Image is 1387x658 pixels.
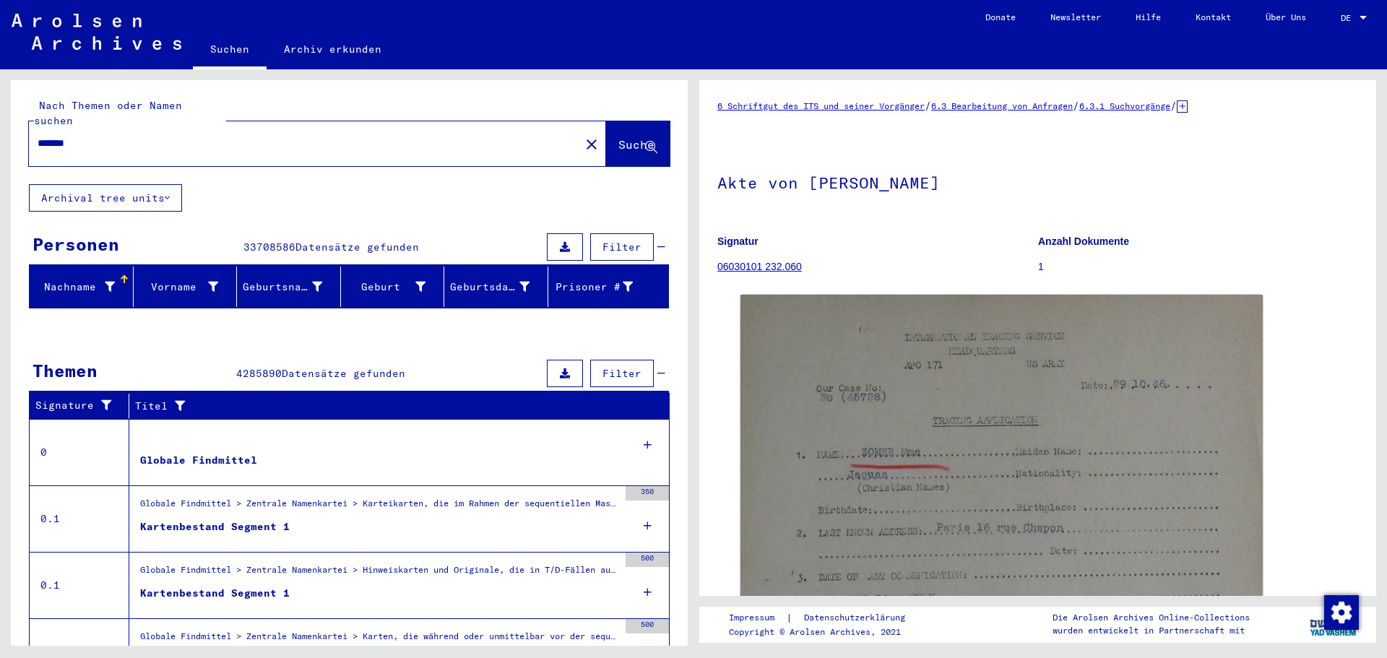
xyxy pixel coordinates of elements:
img: Zustimmung ändern [1324,595,1359,630]
button: Filter [590,360,654,387]
p: 1 [1038,259,1358,274]
img: Arolsen_neg.svg [12,14,181,50]
span: / [1170,99,1177,112]
span: Filter [602,241,641,254]
div: Vorname [139,280,219,295]
button: Suche [606,121,670,166]
span: DE [1341,13,1357,23]
b: Signatur [717,235,759,247]
button: Filter [590,233,654,261]
div: Kartenbestand Segment 1 [140,586,290,601]
div: Kartenbestand Segment 1 [140,519,290,534]
div: Prisoner # [554,275,652,298]
div: Signature [35,394,132,417]
span: Datensätze gefunden [295,241,419,254]
div: Geburtsdatum [450,275,548,298]
mat-label: Nach Themen oder Namen suchen [34,99,182,127]
a: 6 Schriftgut des ITS und seiner Vorgänger [717,100,925,111]
img: yv_logo.png [1307,606,1361,642]
div: Globale Findmittel > Zentrale Namenkartei > Karteikarten, die im Rahmen der sequentiellen Massend... [140,497,618,517]
div: Nachname [35,275,133,298]
button: Clear [577,129,606,158]
td: 0.1 [30,552,129,618]
mat-icon: close [583,136,600,153]
span: / [925,99,931,112]
div: Globale Findmittel > Zentrale Namenkartei > Karten, die während oder unmittelbar vor der sequenti... [140,630,618,650]
a: 6.3.1 Suchvorgänge [1079,100,1170,111]
div: Nachname [35,280,115,295]
span: 33708586 [243,241,295,254]
span: Datensätze gefunden [282,367,405,380]
button: Archival tree units [29,184,182,212]
span: 4285890 [236,367,282,380]
td: 0.1 [30,485,129,552]
a: Impressum [729,610,786,625]
p: Die Arolsen Archives Online-Collections [1053,611,1250,624]
mat-header-cell: Prisoner # [548,267,669,307]
a: Datenschutzerklärung [792,610,922,625]
div: Globale Findmittel [140,453,257,468]
div: Geburtsname [243,275,340,298]
a: 06030101 232.060 [717,261,802,272]
span: Filter [602,367,641,380]
span: Suche [618,137,654,152]
mat-header-cell: Geburtsname [237,267,341,307]
div: Titel [135,399,641,414]
h1: Akte von [PERSON_NAME] [717,150,1358,213]
div: Globale Findmittel > Zentrale Namenkartei > Hinweiskarten und Originale, die in T/D-Fällen aufgef... [140,563,618,584]
div: Titel [135,394,655,417]
a: 6.3 Bearbeitung von Anfragen [931,100,1073,111]
p: Copyright © Arolsen Archives, 2021 [729,625,922,638]
div: Geburt‏ [347,280,426,295]
div: Prisoner # [554,280,634,295]
mat-header-cell: Vorname [134,267,238,307]
b: Anzahl Dokumente [1038,235,1129,247]
mat-header-cell: Nachname [30,267,134,307]
div: 500 [626,553,669,567]
mat-header-cell: Geburtsdatum [444,267,548,307]
span: / [1073,99,1079,112]
div: Themen [33,358,98,384]
div: Geburtsname [243,280,322,295]
div: 350 [626,486,669,501]
div: Personen [33,231,119,257]
div: Geburt‏ [347,275,444,298]
div: Zustimmung ändern [1323,594,1358,629]
div: Vorname [139,275,237,298]
td: 0 [30,419,129,485]
div: Signature [35,398,118,413]
a: Suchen [193,32,267,69]
p: wurden entwickelt in Partnerschaft mit [1053,624,1250,637]
div: 500 [626,619,669,633]
div: | [729,610,922,625]
div: Geburtsdatum [450,280,530,295]
a: Archiv erkunden [267,32,399,66]
mat-header-cell: Geburt‏ [341,267,445,307]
